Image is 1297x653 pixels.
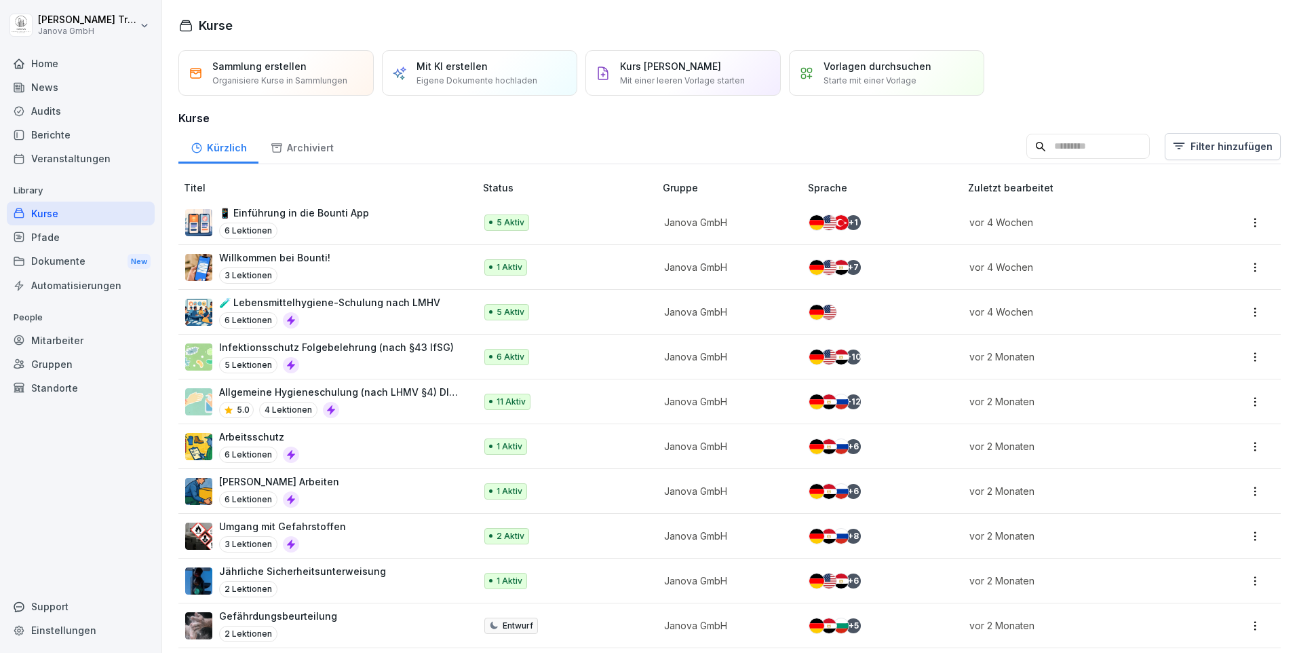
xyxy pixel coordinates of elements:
img: eg.svg [821,394,836,409]
p: Janova GmbH [664,305,786,319]
p: 1 Aktiv [497,261,522,274]
p: 3 Lektionen [219,267,277,284]
div: + 5 [846,618,861,633]
p: 2 Lektionen [219,581,277,597]
img: nnjcsz1u2a43td4lvr9683dg.png [185,612,212,639]
img: h7jpezukfv8pwd1f3ia36uzh.png [185,299,212,326]
img: eg.svg [821,439,836,454]
img: lexopoti9mm3ayfs08g9aag0.png [185,567,212,595]
p: 11 Aktiv [497,396,526,408]
div: Dokumente [7,249,155,274]
p: 5 Lektionen [219,357,277,373]
img: bg.svg [834,618,849,633]
a: Pfade [7,225,155,249]
div: Veranstaltungen [7,147,155,170]
a: Mitarbeiter [7,329,155,352]
p: Jährliche Sicherheitsunterweisung [219,564,386,578]
div: + 10 [846,350,861,365]
img: eg.svg [821,618,836,633]
p: Mit KI erstellen [417,59,488,73]
p: Infektionsschutz Folgebelehrung (nach §43 IfSG) [219,340,454,354]
p: 1 Aktiv [497,441,522,453]
img: eg.svg [834,260,849,275]
p: 6 Aktiv [497,351,524,363]
div: + 12 [846,394,861,409]
img: de.svg [809,484,824,499]
p: vor 4 Wochen [969,215,1184,229]
p: Janova GmbH [664,215,786,229]
a: Kurse [7,202,155,225]
h1: Kurse [199,16,233,35]
p: Janova GmbH [664,574,786,588]
p: vor 4 Wochen [969,305,1184,319]
div: Audits [7,99,155,123]
img: eg.svg [834,350,849,365]
img: ro33qf0i8ndaw7nkfv0stvse.png [185,523,212,550]
p: 6 Lektionen [219,491,277,508]
p: Titel [184,181,478,195]
img: eg.svg [821,484,836,499]
img: tr.svg [834,215,849,230]
p: 1 Aktiv [497,575,522,587]
img: ns5fm27uu5em6705ixom0yjt.png [185,478,212,505]
p: 🧪 Lebensmittelhygiene-Schulung nach LMHV [219,295,440,310]
p: Eigene Dokumente hochladen [417,75,537,87]
p: Gruppe [663,181,802,195]
img: de.svg [809,439,824,454]
p: Willkommen bei Bounti! [219,250,330,265]
h3: Kurse [178,110,1281,126]
img: us.svg [821,574,836,589]
p: 6 Lektionen [219,447,277,463]
img: ru.svg [834,394,849,409]
div: + 6 [846,574,861,589]
p: 2 Aktiv [497,530,524,542]
div: + 8 [846,529,861,544]
p: 6 Lektionen [219,223,277,239]
div: + 1 [846,215,861,230]
img: ru.svg [834,484,849,499]
img: ru.svg [834,529,849,544]
a: Standorte [7,376,155,400]
p: 4 Lektionen [259,402,317,418]
p: vor 2 Monaten [969,439,1184,453]
img: eg.svg [834,574,849,589]
p: Sammlung erstellen [212,59,307,73]
p: Janova GmbH [664,618,786,633]
img: de.svg [809,574,824,589]
p: Vorlagen durchsuchen [824,59,931,73]
p: Kurs [PERSON_NAME] [620,59,721,73]
p: 5 Aktiv [497,217,524,229]
p: 2 Lektionen [219,626,277,642]
img: de.svg [809,529,824,544]
a: Automatisierungen [7,274,155,297]
p: Janova GmbH [664,260,786,274]
a: Home [7,52,155,75]
img: us.svg [821,260,836,275]
a: Gruppen [7,352,155,376]
p: [PERSON_NAME] Arbeiten [219,474,339,489]
img: ru.svg [834,439,849,454]
p: Janova GmbH [664,394,786,409]
img: mi2x1uq9fytfd6tyw03v56b3.png [185,209,212,236]
p: Entwurf [503,620,533,632]
a: Kürzlich [178,129,258,164]
img: de.svg [809,260,824,275]
p: 5.0 [237,404,250,416]
p: Arbeitsschutz [219,430,299,444]
p: 5 Aktiv [497,306,524,318]
img: de.svg [809,215,824,230]
img: de.svg [809,618,824,633]
a: Berichte [7,123,155,147]
p: People [7,307,155,329]
p: Janova GmbH [38,26,137,36]
p: Janova GmbH [664,484,786,498]
img: us.svg [821,350,836,365]
img: xh3bnih80d1pxcetv9zsuevg.png [185,254,212,281]
p: [PERSON_NAME] Trautmann [38,14,137,26]
a: Archiviert [258,129,345,164]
